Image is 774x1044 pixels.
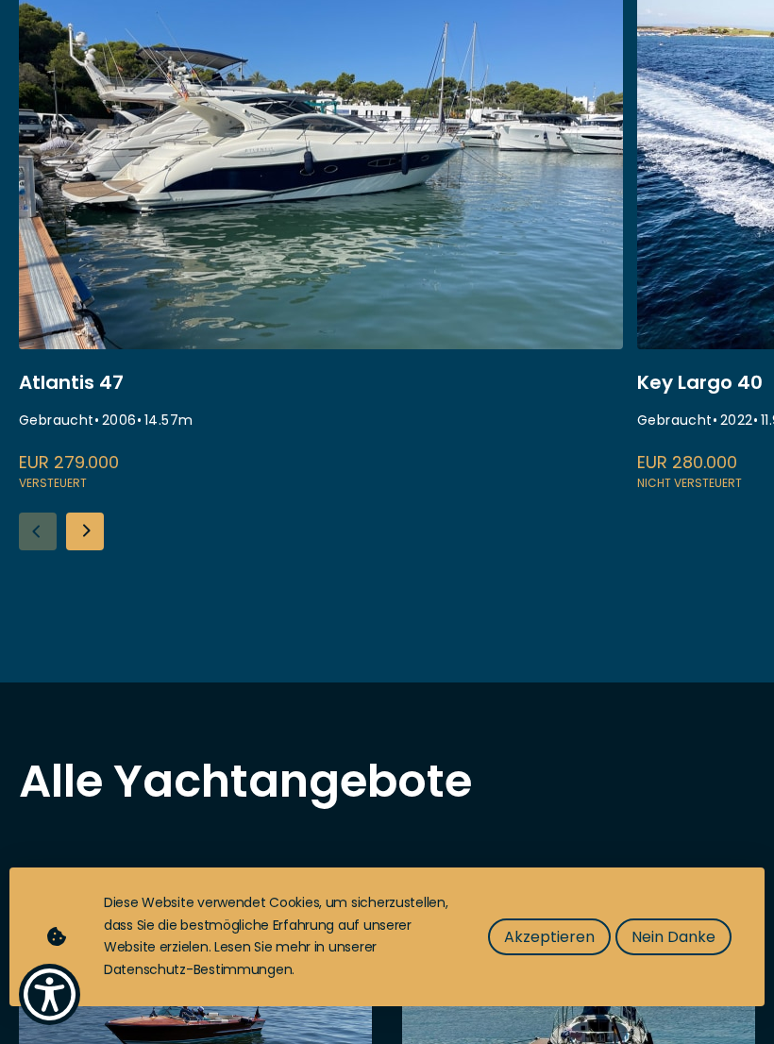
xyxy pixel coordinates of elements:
[104,960,292,979] a: Datenschutz-Bestimmungen
[66,513,104,550] div: Next slide
[104,892,450,982] div: Diese Website verwendet Cookies, um sicherzustellen, dass Sie die bestmögliche Erfahrung auf unse...
[19,758,755,805] h2: Alle Yachtangebote
[615,918,732,955] button: Nein Danke
[631,925,715,949] span: Nein Danke
[504,925,595,949] span: Akzeptieren
[19,964,80,1025] button: Show Accessibility Preferences
[488,918,611,955] button: Akzeptieren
